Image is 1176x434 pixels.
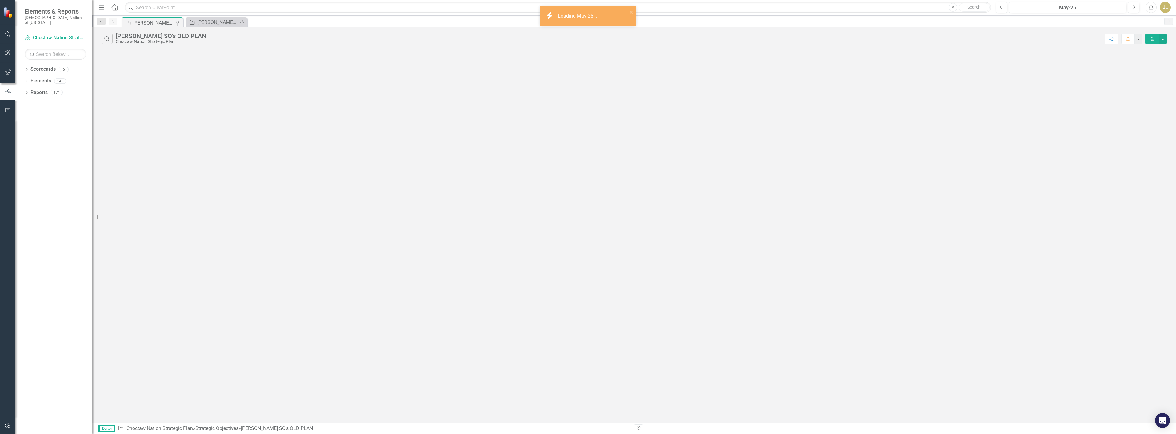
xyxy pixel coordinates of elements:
[116,33,206,39] div: [PERSON_NAME] SO's OLD PLAN
[30,77,51,85] a: Elements
[133,19,174,27] div: [PERSON_NAME] SO's OLD PLAN
[967,5,981,10] span: Search
[98,425,115,432] span: Editor
[1160,2,1171,13] button: JL
[126,425,193,431] a: Choctaw Nation Strategic Plan
[558,13,598,20] div: Loading May-25...
[241,425,313,431] div: [PERSON_NAME] SO's OLD PLAN
[1011,4,1124,11] div: May-25
[195,425,238,431] a: Strategic Objectives
[25,8,86,15] span: Elements & Reports
[1009,2,1126,13] button: May-25
[1155,413,1170,428] div: Open Intercom Messenger
[30,66,56,73] a: Scorecards
[25,15,86,25] small: [DEMOGRAPHIC_DATA] Nation of [US_STATE]
[125,2,991,13] input: Search ClearPoint...
[187,18,238,26] a: [PERSON_NAME] SOs
[51,90,63,95] div: 171
[118,425,630,432] div: » »
[54,78,66,84] div: 145
[25,49,86,60] input: Search Below...
[959,3,990,12] button: Search
[197,18,238,26] div: [PERSON_NAME] SOs
[25,34,86,41] a: Choctaw Nation Strategic Plan
[629,9,634,16] button: close
[30,89,48,96] a: Reports
[59,67,69,72] div: 6
[3,7,14,18] img: ClearPoint Strategy
[116,39,206,44] div: Choctaw Nation Strategic Plan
